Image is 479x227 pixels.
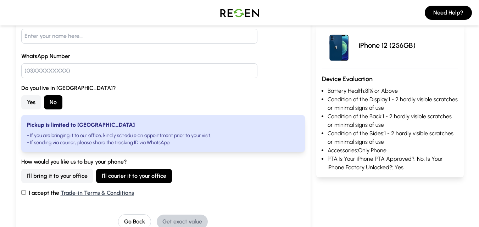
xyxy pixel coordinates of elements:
[359,40,416,50] p: iPhone 12 (256GB)
[21,95,41,109] button: Yes
[328,95,458,112] li: Condition of the Display: 1 - 2 hardly visible scratches or minimal signs of use
[21,63,258,78] input: (03XXXXXXXXX)
[425,6,472,20] button: Need Help?
[27,132,299,139] li: - If you are bringing it to our office, kindly schedule an appointment prior to your visit.
[27,139,299,146] li: - If sending via courier, please share the tracking ID via WhatsApp.
[322,74,458,84] h3: Device Evaluation
[21,52,305,61] label: WhatsApp Number
[21,84,305,92] label: Do you live in [GEOGRAPHIC_DATA]?
[328,112,458,129] li: Condition of the Back: 1 - 2 hardly visible scratches or minimal signs of use
[328,146,458,155] li: Accessories: Only Phone
[21,158,305,166] label: How would you like us to buy your phone?
[21,169,93,183] button: I'll bring it to your office
[328,155,458,172] li: PTA: Is Your iPhone PTA Approved?: No, Is Your iPhone Factory Unlocked?: Yes
[21,29,258,44] input: Enter your name here...
[328,87,458,95] li: Battery Health: 81% or Above
[21,189,305,197] label: I accept the
[44,95,62,109] button: No
[328,129,458,146] li: Condition of the Sides: 1 - 2 hardly visible scratches or minimal signs of use
[96,169,172,183] button: I'll courier it to your office
[27,121,135,128] strong: Pickup is limited to [GEOGRAPHIC_DATA]
[61,189,134,196] a: Trade-in Terms & Conditions
[215,3,264,23] img: Logo
[322,28,356,62] img: iPhone 12
[21,190,26,195] input: I accept the Trade-in Terms & Conditions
